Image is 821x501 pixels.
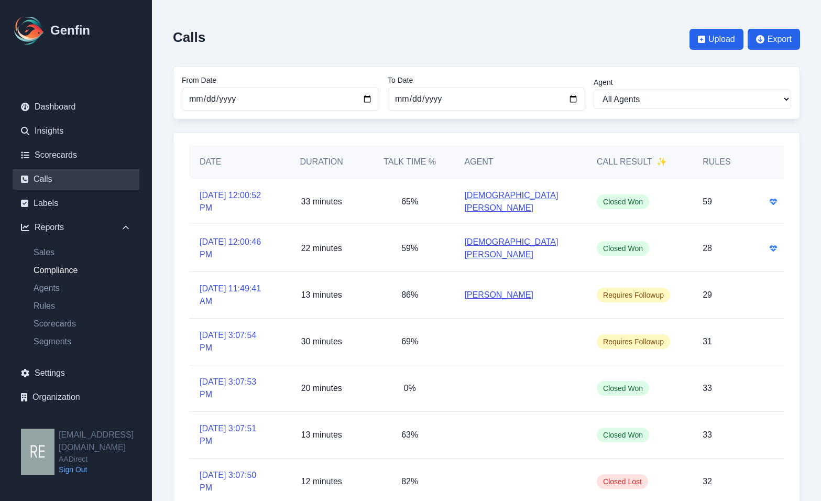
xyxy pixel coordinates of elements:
img: resqueda@aadirect.com [21,429,54,475]
a: [DATE] 3:07:51 PM [200,422,267,448]
p: 69% [401,335,418,348]
span: AADirect [59,454,152,464]
button: Export [748,29,800,50]
a: Dashboard [13,96,139,117]
a: [DATE] 3:07:53 PM [200,376,267,401]
div: Reports [13,217,139,238]
a: [DATE] 12:00:52 PM [200,189,267,214]
span: Closed Won [597,194,649,209]
span: Export [768,33,792,46]
a: Rules [25,300,139,312]
a: [DATE] 3:07:54 PM [200,329,267,354]
span: Requires Followup [597,288,670,302]
a: Insights [13,121,139,141]
button: Upload [689,29,743,50]
a: Compliance [25,264,139,277]
a: [DATE] 3:07:50 PM [200,469,267,494]
p: 33 minutes [301,195,342,208]
p: 33 [703,429,712,441]
span: Closed Won [597,381,649,396]
p: 59% [401,242,418,255]
h1: Genfin [50,22,90,39]
a: Organization [13,387,139,408]
a: Calls [13,169,139,190]
h5: Date [200,156,267,168]
a: Segments [25,335,139,348]
span: Requires Followup [597,334,670,349]
a: Sign Out [59,464,152,475]
a: Scorecards [13,145,139,166]
h5: Rules [703,156,730,168]
h5: Duration [288,156,355,168]
p: 82% [401,475,418,488]
label: Agent [594,77,791,88]
p: 20 minutes [301,382,342,395]
a: Scorecards [25,318,139,330]
a: Settings [13,363,139,384]
label: To Date [388,75,585,85]
h5: Talk Time % [376,156,443,168]
h5: Call Result [597,156,667,168]
p: 0% [404,382,416,395]
a: [DEMOGRAPHIC_DATA][PERSON_NAME] [464,189,576,214]
h2: Calls [173,29,205,45]
p: 22 minutes [301,242,342,255]
p: 65% [401,195,418,208]
p: 31 [703,335,712,348]
p: 13 minutes [301,289,342,301]
a: Labels [13,193,139,214]
span: Closed Lost [597,474,648,489]
a: Agents [25,282,139,295]
img: Logo [13,14,46,47]
p: 29 [703,289,712,301]
a: [DATE] 12:00:46 PM [200,236,267,261]
span: ✨ [656,156,667,168]
p: 28 [703,242,712,255]
span: Upload [708,33,735,46]
h5: Agent [464,156,493,168]
p: 59 [703,195,712,208]
p: 33 [703,382,712,395]
span: Closed Won [597,241,649,256]
p: 63% [401,429,418,441]
a: [DEMOGRAPHIC_DATA][PERSON_NAME] [464,236,576,261]
h2: [EMAIL_ADDRESS][DOMAIN_NAME] [59,429,152,454]
a: [PERSON_NAME] [464,289,533,301]
p: 12 minutes [301,475,342,488]
a: Sales [25,246,139,259]
a: [DATE] 11:49:41 AM [200,282,267,308]
p: 32 [703,475,712,488]
span: Closed Won [597,428,649,442]
p: 30 minutes [301,335,342,348]
label: From Date [182,75,379,85]
p: 86% [401,289,418,301]
p: 13 minutes [301,429,342,441]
